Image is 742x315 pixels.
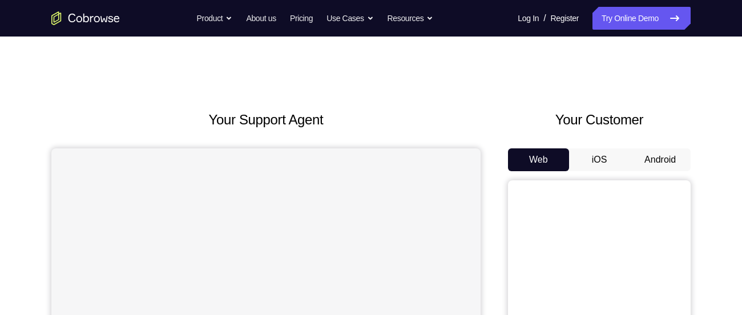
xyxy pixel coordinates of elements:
[290,7,313,30] a: Pricing
[326,7,373,30] button: Use Cases
[51,110,481,130] h2: Your Support Agent
[569,148,630,171] button: iOS
[508,148,569,171] button: Web
[543,11,546,25] span: /
[518,7,539,30] a: Log In
[508,110,691,130] h2: Your Customer
[630,148,691,171] button: Android
[551,7,579,30] a: Register
[51,11,120,25] a: Go to the home page
[388,7,434,30] button: Resources
[592,7,691,30] a: Try Online Demo
[197,7,233,30] button: Product
[246,7,276,30] a: About us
